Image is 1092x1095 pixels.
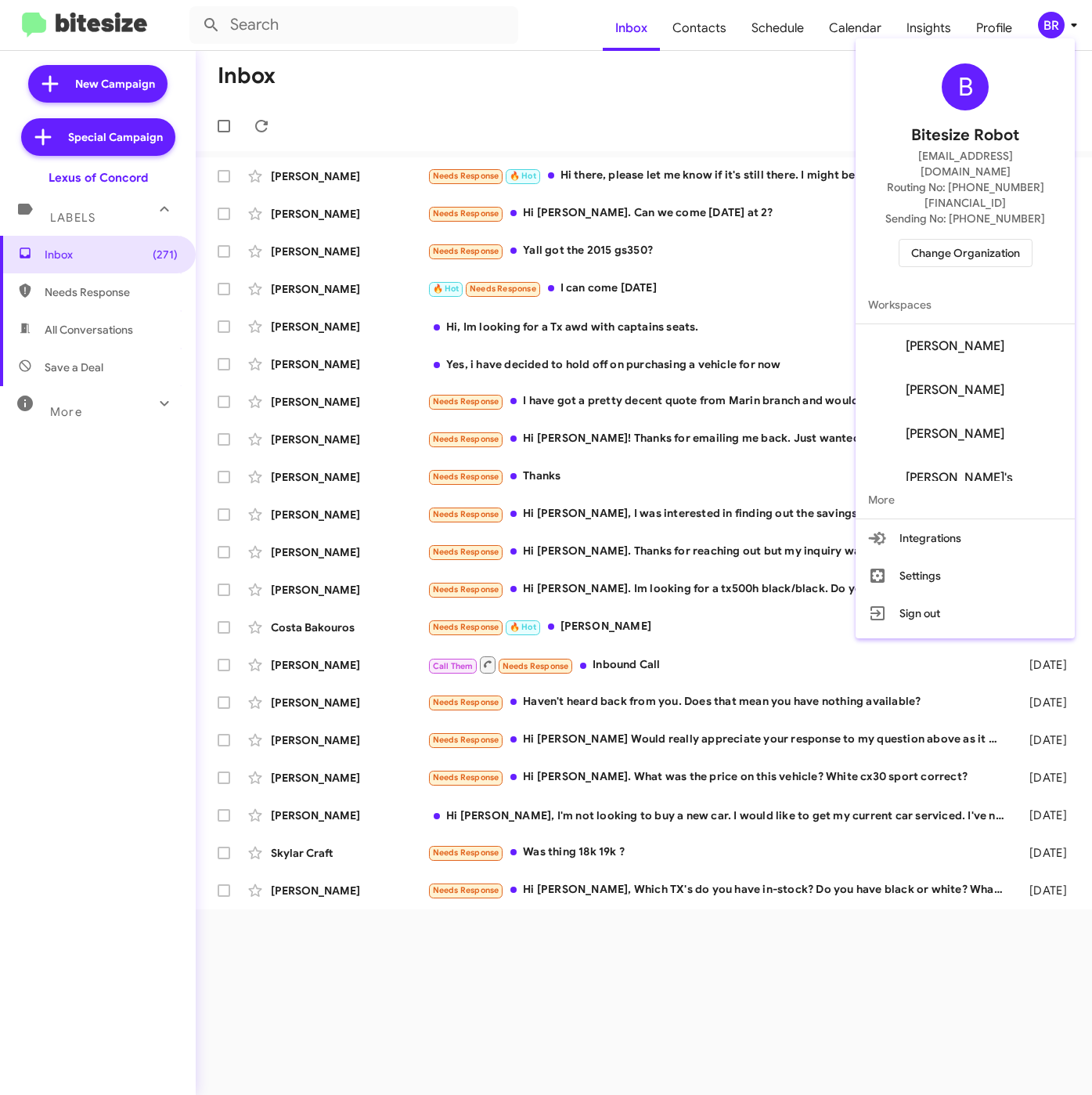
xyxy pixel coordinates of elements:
button: Integrations [856,519,1075,557]
span: More [856,481,1075,519]
span: [EMAIL_ADDRESS][DOMAIN_NAME] [874,148,1056,179]
button: Settings [856,557,1075,594]
span: [PERSON_NAME] [906,338,1004,354]
div: B [942,63,989,110]
button: Sign out [856,594,1075,632]
span: Routing No: [PHONE_NUMBER][FINANCIAL_ID] [874,179,1056,211]
span: [PERSON_NAME]'s [906,470,1013,486]
span: Bitesize Robot [911,123,1019,148]
button: Change Organization [899,239,1033,267]
span: Sending No: [PHONE_NUMBER] [885,211,1045,226]
span: [PERSON_NAME] [906,382,1004,398]
span: [PERSON_NAME] [906,426,1004,442]
span: Change Organization [911,240,1020,266]
span: Workspaces [856,286,1075,323]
